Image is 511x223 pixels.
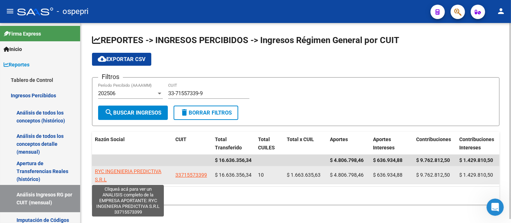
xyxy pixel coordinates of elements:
span: $ 4.806.798,46 [330,157,364,163]
span: $ 4.806.798,46 [330,172,364,178]
span: $ 16.636.356,34 [215,172,252,178]
span: Contribuciones Intereses [459,136,494,150]
span: Reportes [4,61,29,69]
mat-icon: menu [6,7,14,15]
span: 202506 [98,90,115,97]
span: $ 636.934,88 [373,172,402,178]
button: Borrar Filtros [174,106,238,120]
span: Total Transferido [215,136,242,150]
h3: Filtros [98,72,123,82]
span: Aportes Intereses [373,136,395,150]
span: Borrar Filtros [180,110,232,116]
span: - ospepri [57,4,88,19]
mat-icon: search [105,108,113,117]
span: Buscar Ingresos [105,110,161,116]
button: Exportar CSV [92,53,151,66]
span: 10 [258,172,264,178]
span: RYC INGENIERIA PREDICTIVA S.R.L [95,168,161,182]
span: Contribuciones [416,136,451,142]
datatable-header-cell: Total CUILES [255,132,284,155]
iframe: Intercom live chat [487,199,504,216]
datatable-header-cell: Total Transferido [212,132,255,155]
datatable-header-cell: Contribuciones [413,132,456,155]
span: $ 16.636.356,34 [215,157,252,163]
span: $ 636.934,88 [373,157,402,163]
span: Razón Social [95,136,125,142]
datatable-header-cell: Aportes [327,132,370,155]
span: Total x CUIL [287,136,314,142]
span: Total CUILES [258,136,275,150]
span: Inicio [4,45,22,53]
datatable-header-cell: Total x CUIL [284,132,327,155]
mat-icon: person [497,7,505,15]
mat-icon: cloud_download [98,55,106,63]
datatable-header-cell: Aportes Intereses [370,132,413,155]
span: $ 1.663.635,63 [287,172,321,178]
span: Exportar CSV [98,56,146,62]
mat-icon: delete [180,108,189,117]
datatable-header-cell: CUIT [172,132,212,155]
span: Aportes [330,136,348,142]
datatable-header-cell: Contribuciones Intereses [456,132,500,155]
span: $ 1.429.810,50 [459,157,493,163]
span: $ 1.429.810,50 [459,172,493,178]
span: Firma Express [4,30,41,38]
span: REPORTES -> INGRESOS PERCIBIDOS -> Ingresos Régimen General por CUIT [92,35,399,45]
span: $ 9.762.812,50 [416,172,450,178]
span: 33715573399 [175,172,207,178]
span: $ 9.762.812,50 [416,157,450,163]
datatable-header-cell: Razón Social [92,132,172,155]
span: CUIT [175,136,187,142]
button: Buscar Ingresos [98,106,168,120]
